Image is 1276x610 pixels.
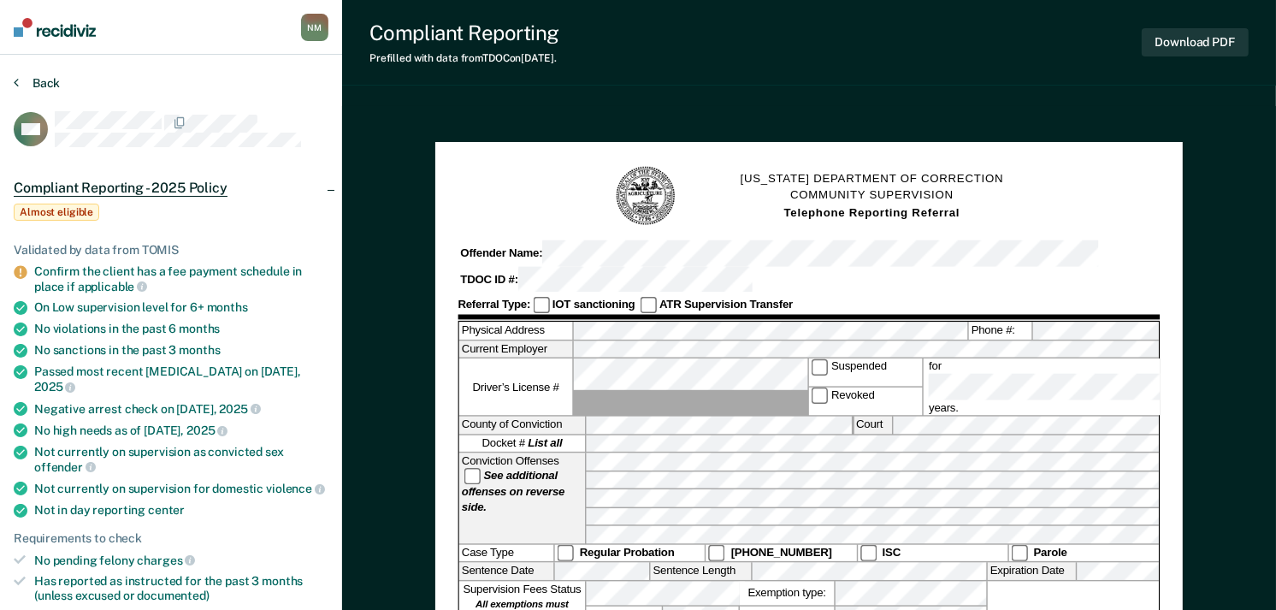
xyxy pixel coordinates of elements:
strong: Offender Name: [461,247,543,260]
label: Sentence Date [459,563,553,580]
div: On Low supervision level for 6+ [34,300,328,315]
div: No sanctions in the past 3 [34,343,328,358]
div: No high needs as of [DATE], [34,423,328,438]
strong: ATR Supervision Transfer [659,299,793,311]
input: for years. [929,375,1163,400]
label: Exemption type: [740,582,834,606]
label: Sentence Length [651,563,752,580]
span: Compliant Reporting - 2025 Policy [14,180,227,197]
strong: See additional offenses on reverse side. [462,470,564,514]
input: Revoked [812,388,829,404]
strong: Regular Probation [580,547,675,560]
div: Validated by data from TOMIS [14,243,328,258]
strong: Referral Type: [458,299,531,311]
strong: [PHONE_NUMBER] [731,547,832,560]
input: Regular Probation [558,545,574,561]
input: See additional offenses on reverse side. [464,468,481,484]
label: Physical Address [459,323,572,340]
div: Requirements to check [14,531,328,546]
strong: ISC [883,547,901,560]
input: [PHONE_NUMBER] [709,545,725,561]
label: Phone #: [969,323,1032,340]
label: Expiration Date [988,563,1076,580]
strong: IOT sanctioning [552,299,635,311]
div: Compliant Reporting [369,21,559,45]
div: Not in day reporting [34,503,328,518]
span: 2025 [186,423,227,437]
div: Has reported as instructed for the past 3 months (unless excused or [34,574,328,603]
button: Back [14,75,60,91]
span: Almost eligible [14,204,99,221]
input: ATR Supervision Transfer [641,297,657,313]
span: center [148,503,185,517]
span: months [179,343,220,357]
strong: TDOC ID #: [461,273,519,286]
div: No violations in the past 6 [34,322,328,336]
input: ISC [860,545,877,561]
button: Download PDF [1142,28,1249,56]
strong: List all [529,437,563,450]
span: documented) [137,589,209,602]
div: Not currently on supervision for domestic [34,481,328,496]
h1: [US_STATE] DEPARTMENT OF CORRECTION COMMUNITY SUPERVISION [741,171,1004,222]
div: Negative arrest check on [DATE], [34,401,328,417]
img: TN Seal [615,165,678,228]
span: months [207,300,248,314]
label: Suspended [810,359,923,387]
label: Driver’s License # [459,359,572,415]
div: Case Type [459,545,553,561]
span: 2025 [219,402,260,416]
div: Not currently on supervision as convicted sex [34,445,328,474]
label: County of Conviction [459,417,585,434]
div: N M [301,14,328,41]
div: Passed most recent [MEDICAL_DATA] on [DATE], [34,364,328,394]
input: Parole [1012,545,1028,561]
div: Conviction Offenses [459,453,585,544]
span: offender [34,460,96,474]
label: Court [854,417,891,434]
strong: Telephone Reporting Referral [784,206,960,219]
label: Revoked [810,388,923,415]
button: NM [301,14,328,41]
label: Current Employer [459,341,572,358]
div: Confirm the client has a fee payment schedule in place if applicable [34,264,328,293]
span: 2025 [34,380,75,394]
input: Suspended [812,359,829,376]
input: IOT sanctioning [533,297,549,313]
div: Prefilled with data from TDOC on [DATE] . [369,52,559,64]
span: violence [266,482,325,495]
img: Recidiviz [14,18,96,37]
span: months [179,322,220,335]
span: Docket # [482,435,563,451]
label: for years. [926,359,1166,415]
strong: Parole [1034,547,1067,560]
div: No pending felony [34,553,328,568]
span: charges [138,554,196,567]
